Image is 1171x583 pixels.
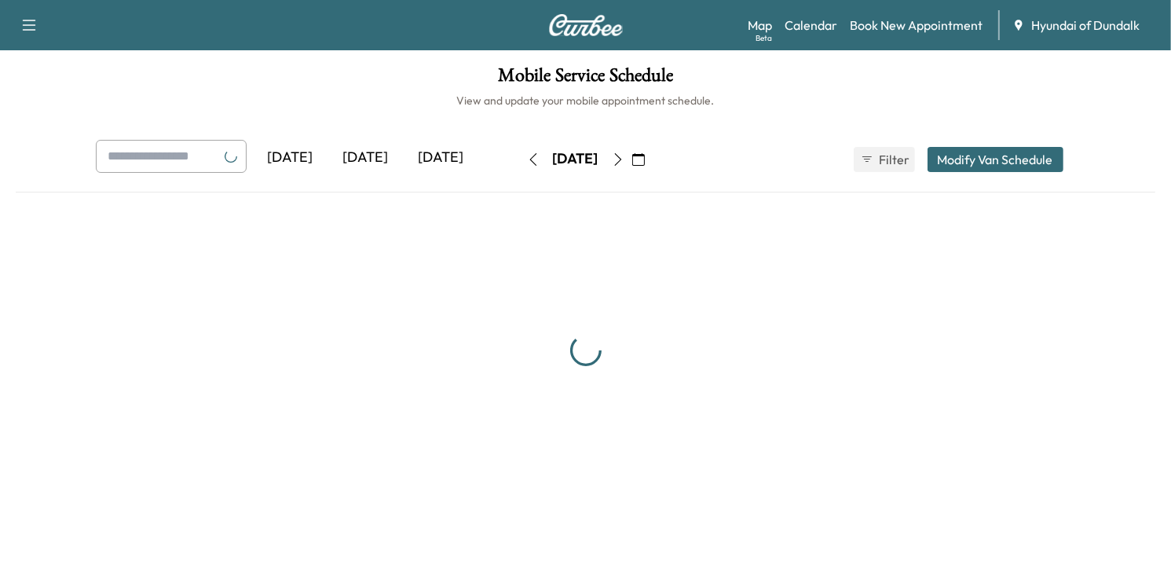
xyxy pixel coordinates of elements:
div: [DATE] [404,140,479,176]
span: Filter [880,150,908,169]
button: Modify Van Schedule [928,147,1063,172]
a: Calendar [785,16,837,35]
div: Beta [756,32,772,44]
div: [DATE] [553,149,598,169]
a: MapBeta [748,16,772,35]
div: [DATE] [253,140,328,176]
span: Hyundai of Dundalk [1031,16,1140,35]
button: Filter [854,147,915,172]
h6: View and update your mobile appointment schedule. [16,93,1155,108]
div: [DATE] [328,140,404,176]
a: Book New Appointment [850,16,983,35]
img: Curbee Logo [548,14,624,36]
h1: Mobile Service Schedule [16,66,1155,93]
